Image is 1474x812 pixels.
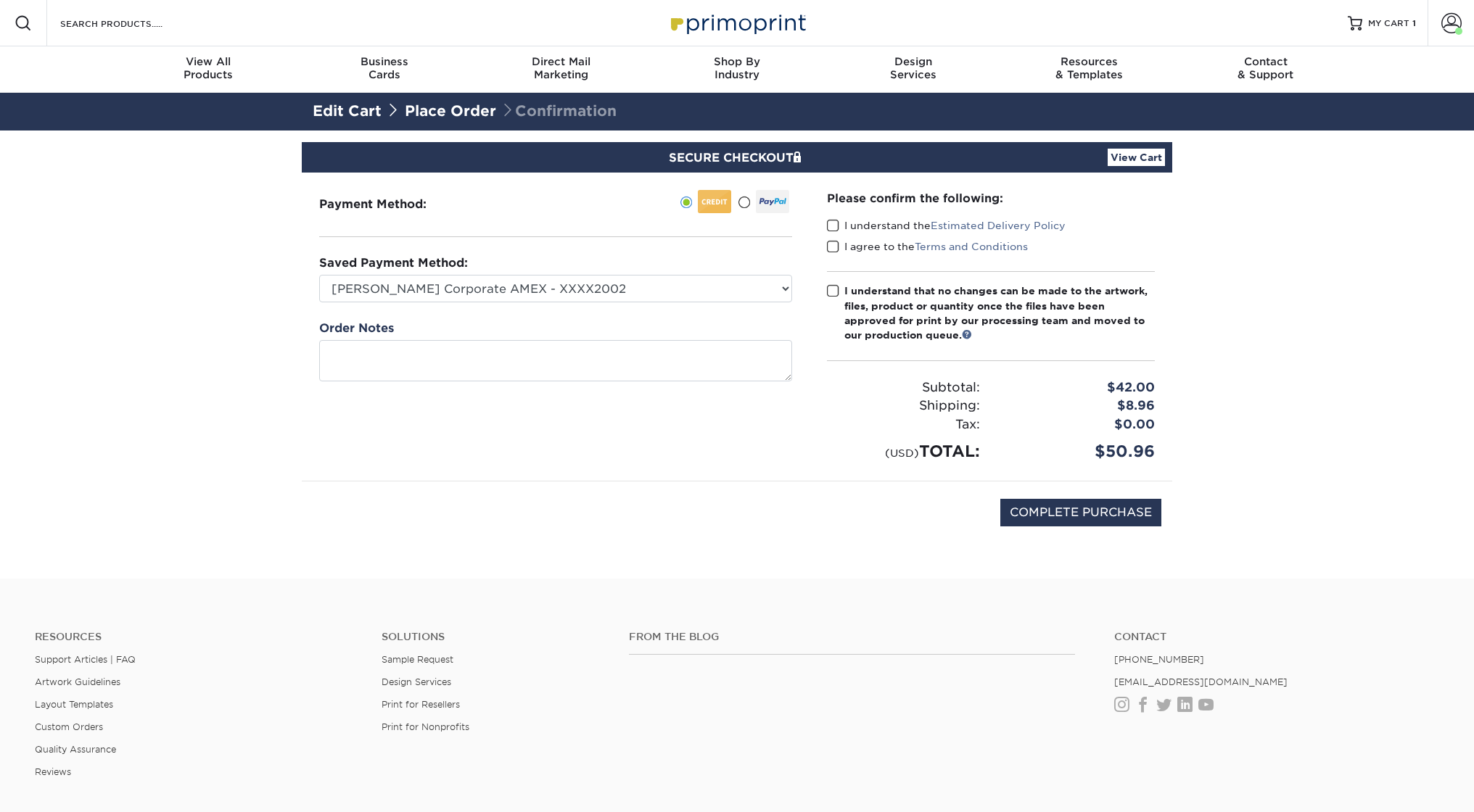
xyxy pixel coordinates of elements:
[991,439,1166,463] div: $50.96
[827,239,1028,254] label: I agree to the
[1114,676,1288,687] a: [EMAIL_ADDRESS][DOMAIN_NAME]
[991,415,1166,434] div: $0.00
[382,721,469,732] a: Print for Nonprofits
[35,699,113,710] a: Layout Templates
[991,378,1166,397] div: $42.00
[825,55,1001,81] div: Services
[473,46,649,93] a: Direct MailMarketing
[1412,18,1416,28] span: 1
[1177,55,1354,68] span: Contact
[825,55,1001,68] span: Design
[120,55,297,81] div: Products
[816,415,991,434] div: Tax:
[669,151,805,165] span: SECURE CHECKOUT
[35,721,103,732] a: Custom Orders
[319,254,468,272] label: Saved Payment Method:
[473,55,649,81] div: Marketing
[1001,55,1177,68] span: Resources
[382,631,607,643] h4: Solutions
[1000,499,1161,526] input: COMPLETE PURCHASE
[649,46,825,93] a: Shop ByIndustry
[844,283,1155,343] div: I understand that no changes can be made to the artwork, files, product or quantity once the file...
[35,654,136,665] a: Support Articles | FAQ
[649,55,825,81] div: Industry
[313,102,382,120] a: Edit Cart
[816,439,991,463] div: TOTAL:
[827,218,1066,233] label: I understand the
[816,378,991,397] div: Subtotal:
[35,631,360,643] h4: Resources
[35,744,116,755] a: Quality Assurance
[297,55,473,68] span: Business
[1114,654,1204,665] a: [PHONE_NUMBER]
[319,320,394,337] label: Order Notes
[1177,46,1354,93] a: Contact& Support
[649,55,825,68] span: Shop By
[629,631,1075,643] h4: From the Blog
[827,190,1155,207] div: Please confirm the following:
[1001,55,1177,81] div: & Templates
[664,7,810,38] img: Primoprint
[297,46,473,93] a: BusinessCards
[59,14,200,32] input: SEARCH PRODUCTS.....
[816,397,991,415] div: Shipping:
[1177,55,1354,81] div: & Support
[382,699,460,710] a: Print for Resellers
[1368,17,1409,30] span: MY CART
[915,241,1028,252] a: Terms and Conditions
[120,55,297,68] span: View All
[931,220,1066,231] a: Estimated Delivery Policy
[35,766,71,777] a: Reviews
[319,197,462,211] h3: Payment Method:
[297,55,473,81] div: Cards
[1001,46,1177,93] a: Resources& Templates
[1108,149,1165,166] a: View Cart
[35,676,120,687] a: Artwork Guidelines
[501,102,617,120] span: Confirmation
[120,46,297,93] a: View AllProducts
[405,102,496,120] a: Place Order
[382,676,451,687] a: Design Services
[825,46,1001,93] a: DesignServices
[991,397,1166,415] div: $8.96
[885,447,919,459] small: (USD)
[1114,631,1439,643] a: Contact
[473,55,649,68] span: Direct Mail
[382,654,453,665] a: Sample Request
